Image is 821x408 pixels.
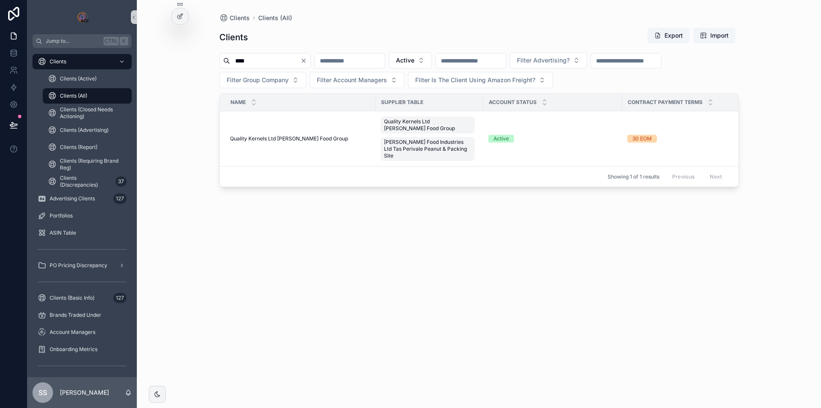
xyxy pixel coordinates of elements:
[115,176,127,187] div: 37
[27,48,137,377] div: scrollable content
[389,52,432,68] button: Select Button
[38,387,47,398] span: SS
[50,195,95,202] span: Advertising Clients
[227,76,289,84] span: Filter Group Company
[627,135,739,143] a: 30 EOM
[113,293,127,303] div: 127
[32,290,132,306] a: Clients (Basic Info)127
[60,158,123,171] span: Clients (Requiring Brand Reg)
[219,72,306,88] button: Select Button
[32,307,132,323] a: Brands Traded Under
[32,191,132,206] a: Advertising Clients127
[60,388,109,397] p: [PERSON_NAME]
[230,135,348,142] span: Quality Kernels Ltd [PERSON_NAME] Food Group
[43,174,132,189] a: Clients (Discrepancies)37
[693,28,735,43] button: Import
[381,99,423,106] span: Supplier Table
[43,71,132,86] a: Clients (Active)
[60,144,97,151] span: Clients (Report)
[230,99,246,106] span: Name
[50,262,107,269] span: PO Pricing Discrepancy
[632,135,652,143] div: 30 EOM
[50,295,95,301] span: Clients (Basic Info)
[60,127,109,134] span: Clients (Advertising)
[258,14,292,22] a: Clients (All)
[113,194,127,204] div: 127
[488,135,617,143] a: Active
[628,99,703,106] span: Contract Payment Terms
[408,72,553,88] button: Select Button
[317,76,387,84] span: Filter Account Managers
[43,122,132,138] a: Clients (Advertising)
[32,208,132,223] a: Portfolios
[32,342,132,357] a: Onboarding Metrics
[46,38,100,45] span: Jump to...
[489,99,537,106] span: Account Status
[60,92,87,99] span: Clients (All)
[75,10,89,24] img: App logo
[50,212,73,219] span: Portfolios
[60,175,112,188] span: Clients (Discrepancies)
[103,37,119,45] span: Ctrl
[415,76,535,84] span: Filter Is The Client Using Amazon Freight?
[510,52,587,68] button: Select Button
[43,140,132,155] a: Clients (Report)
[32,54,132,69] a: Clients
[517,56,570,65] span: Filter Advertising?
[300,57,310,64] button: Clear
[230,135,370,142] a: Quality Kernels Ltd [PERSON_NAME] Food Group
[32,34,132,48] button: Jump to...CtrlK
[710,31,729,40] span: Import
[50,229,76,236] span: ASIN Table
[121,38,127,45] span: K
[60,75,97,82] span: Clients (Active)
[43,105,132,121] a: Clients (Closed Needs Actioning)
[50,329,95,336] span: Account Managers
[384,139,471,159] span: [PERSON_NAME] Food Industries Ltd Tas Perivale Peanut & Packing Site
[32,225,132,241] a: ASIN Table
[50,58,66,65] span: Clients
[230,14,250,22] span: Clients
[32,325,132,340] a: Account Managers
[310,72,405,88] button: Select Button
[32,258,132,273] a: PO Pricing Discrepancy
[608,173,659,180] span: Showing 1 of 1 results
[219,14,250,22] a: Clients
[43,157,132,172] a: Clients (Requiring Brand Reg)
[381,115,478,163] a: Quality Kernels Ltd [PERSON_NAME] Food Group[PERSON_NAME] Food Industries Ltd Tas Perivale Peanut...
[384,118,471,132] span: Quality Kernels Ltd [PERSON_NAME] Food Group
[50,312,101,319] span: Brands Traded Under
[60,106,123,120] span: Clients (Closed Needs Actioning)
[219,31,248,43] h1: Clients
[493,135,509,143] div: Active
[396,56,414,65] span: Active
[43,88,132,104] a: Clients (All)
[647,28,690,43] button: Export
[50,346,97,353] span: Onboarding Metrics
